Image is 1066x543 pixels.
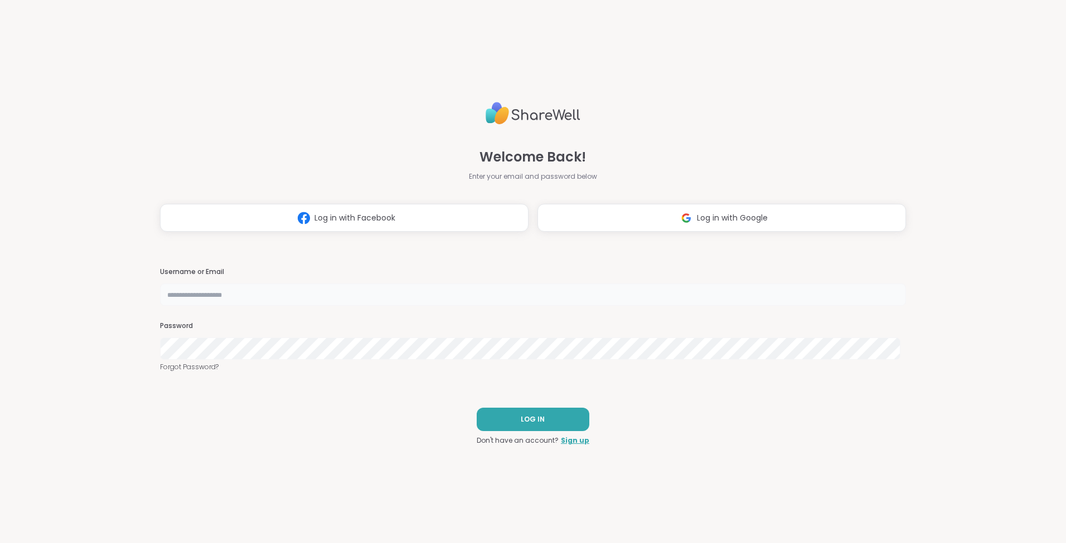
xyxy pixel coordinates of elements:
[537,204,906,232] button: Log in with Google
[469,172,597,182] span: Enter your email and password below
[477,436,559,446] span: Don't have an account?
[486,97,580,129] img: ShareWell Logo
[697,212,768,224] span: Log in with Google
[314,212,395,224] span: Log in with Facebook
[160,204,529,232] button: Log in with Facebook
[160,362,906,372] a: Forgot Password?
[479,147,586,167] span: Welcome Back!
[293,208,314,228] img: ShareWell Logomark
[160,321,906,331] h3: Password
[477,408,589,431] button: LOG IN
[561,436,589,446] a: Sign up
[676,208,697,228] img: ShareWell Logomark
[160,267,906,277] h3: Username or Email
[521,414,545,424] span: LOG IN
